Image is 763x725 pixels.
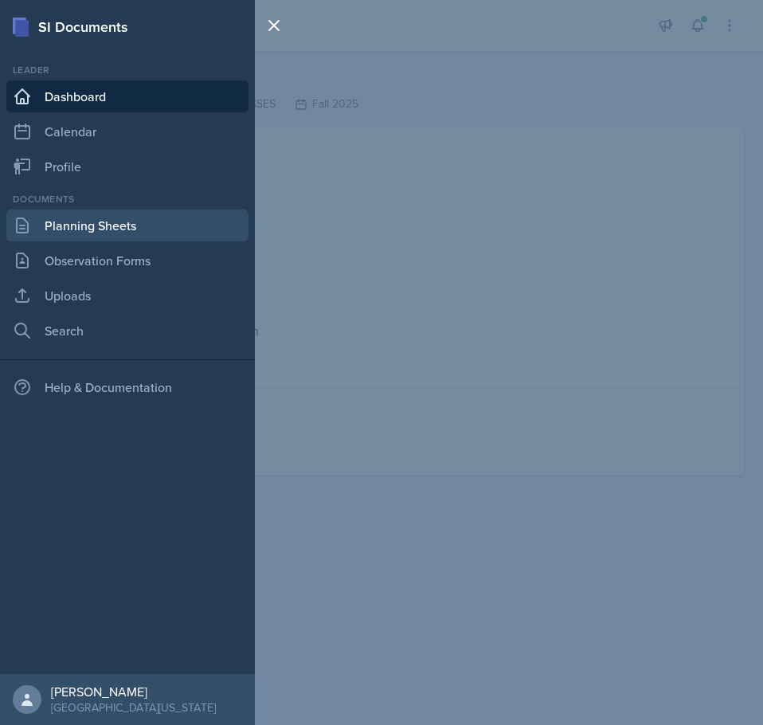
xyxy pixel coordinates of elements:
div: [PERSON_NAME] [51,684,216,700]
a: Observation Forms [6,245,248,276]
a: Planning Sheets [6,210,248,241]
div: Documents [6,192,248,206]
a: Dashboard [6,80,248,112]
a: Uploads [6,280,248,312]
a: Search [6,315,248,347]
div: Help & Documentation [6,371,248,403]
div: [GEOGRAPHIC_DATA][US_STATE] [51,700,216,715]
a: Calendar [6,116,248,147]
a: Profile [6,151,248,182]
div: Leader [6,63,248,77]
